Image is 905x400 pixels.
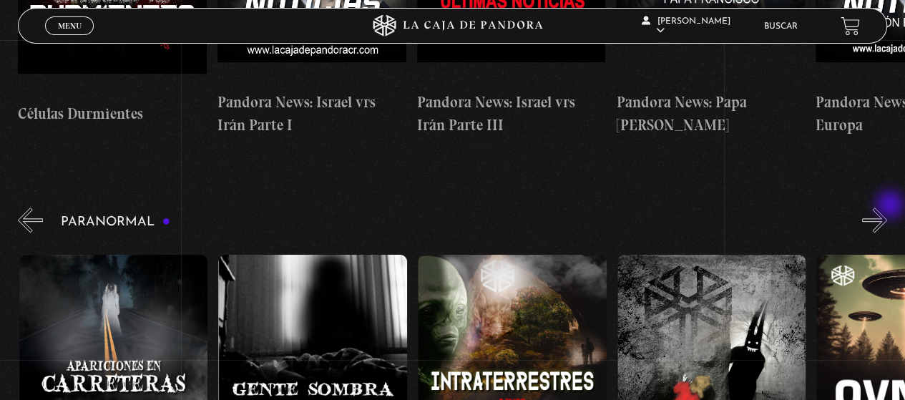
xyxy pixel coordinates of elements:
[217,91,406,136] h4: Pandora News: Israel vrs Irán Parte I
[53,34,87,44] span: Cerrar
[61,215,170,229] h3: Paranormal
[616,91,805,136] h4: Pandora News: Papa [PERSON_NAME]
[417,91,606,136] h4: Pandora News: Israel vrs Irán Parte III
[18,208,43,233] button: Previous
[764,22,798,31] a: Buscar
[58,21,82,30] span: Menu
[18,102,207,125] h4: Células Durmientes
[862,208,887,233] button: Next
[642,17,730,35] span: [PERSON_NAME]
[841,16,860,36] a: View your shopping cart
